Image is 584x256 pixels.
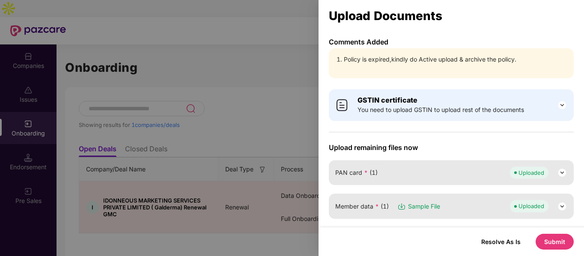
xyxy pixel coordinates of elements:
[335,168,378,177] span: PAN card (1)
[536,234,574,250] button: Submit
[329,143,574,152] span: Upload remaining files now
[473,236,529,247] button: Resolve As Is
[557,168,567,178] img: svg+xml;base64,PHN2ZyB3aWR0aD0iMjQiIGhlaWdodD0iMjQiIHZpZXdCb3g9IjAgMCAyNCAyNCIgZmlsbD0ibm9uZSIgeG...
[408,202,440,211] span: Sample File
[358,96,417,104] b: GSTIN certificate
[358,105,524,115] span: You need to upload GSTIN to upload rest of the documents
[397,202,406,211] img: svg+xml;base64,PHN2ZyB3aWR0aD0iMTYiIGhlaWdodD0iMTciIHZpZXdCb3g9IjAgMCAxNiAxNyIgZmlsbD0ibm9uZSIgeG...
[344,55,567,64] li: Policy is expired,kindly do Active upload & archive the policy.
[557,201,567,212] img: svg+xml;base64,PHN2ZyB3aWR0aD0iMjQiIGhlaWdodD0iMjQiIHZpZXdCb3g9IjAgMCAyNCAyNCIgZmlsbD0ibm9uZSIgeG...
[329,11,574,21] div: Upload Documents
[335,202,389,211] span: Member data (1)
[329,38,574,46] p: Comments Added
[335,98,349,112] img: svg+xml;base64,PHN2ZyB4bWxucz0iaHR0cDovL3d3dy53My5vcmcvMjAwMC9zdmciIHdpZHRoPSI0MCIgaGVpZ2h0PSI0MC...
[518,202,544,210] div: Uploaded
[518,168,544,177] div: Uploaded
[557,100,567,110] img: svg+xml;base64,PHN2ZyB3aWR0aD0iMjQiIGhlaWdodD0iMjQiIHZpZXdCb3g9IjAgMCAyNCAyNCIgZmlsbD0ibm9uZSIgeG...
